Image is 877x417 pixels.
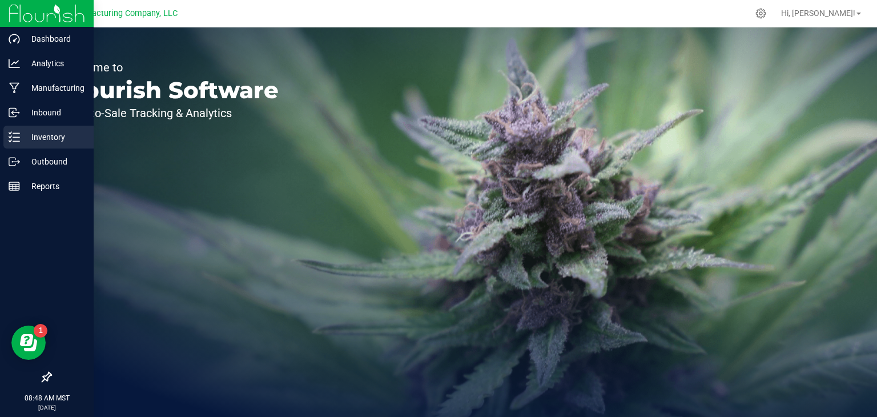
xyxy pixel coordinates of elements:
[5,393,88,403] p: 08:48 AM MST
[9,131,20,143] inline-svg: Inventory
[9,107,20,118] inline-svg: Inbound
[9,181,20,192] inline-svg: Reports
[20,57,88,70] p: Analytics
[62,62,279,73] p: Welcome to
[9,33,20,45] inline-svg: Dashboard
[20,155,88,169] p: Outbound
[9,82,20,94] inline-svg: Manufacturing
[9,58,20,69] inline-svg: Analytics
[62,107,279,119] p: Seed-to-Sale Tracking & Analytics
[9,156,20,167] inline-svg: Outbound
[20,81,88,95] p: Manufacturing
[20,106,88,119] p: Inbound
[20,32,88,46] p: Dashboard
[34,324,47,338] iframe: Resource center unread badge
[62,79,279,102] p: Flourish Software
[11,326,46,360] iframe: Resource center
[781,9,855,18] span: Hi, [PERSON_NAME]!
[5,403,88,412] p: [DATE]
[55,9,178,18] span: BB Manufacturing Company, LLC
[20,179,88,193] p: Reports
[20,130,88,144] p: Inventory
[754,8,768,19] div: Manage settings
